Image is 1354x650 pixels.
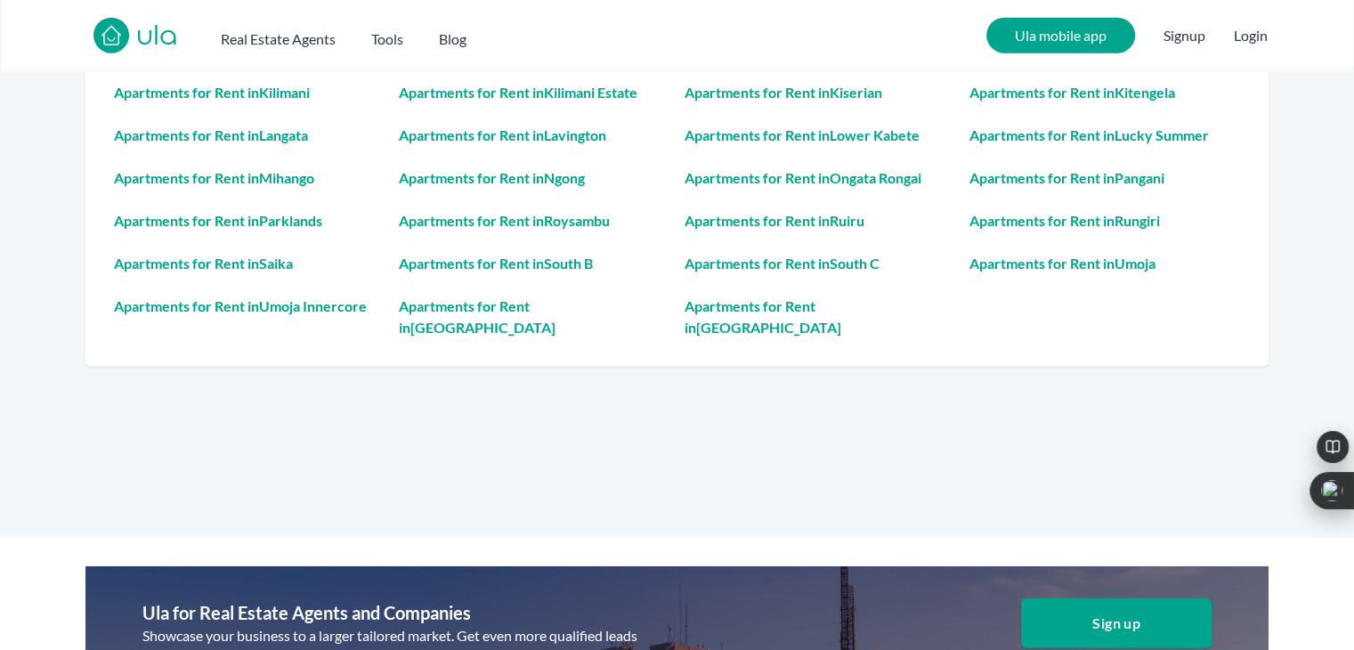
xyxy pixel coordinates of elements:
[969,167,1240,189] a: Apartments for Rent inPangani
[685,125,955,146] h4: Apartments for Rent in Lower Kabete
[969,210,1240,232] h4: Apartments for Rent in Rungiri
[685,210,955,232] h4: Apartments for Rent in Ruiru
[399,253,669,274] a: Apartments for Rent inSouth B
[114,296,385,338] a: Apartments for Rent inUmoja Innercore
[399,125,669,146] a: Apartments for Rent inLavington
[399,210,669,232] h4: Apartments for Rent in Roysambu
[136,21,178,53] a: ula
[685,296,955,338] a: Apartments for Rent in[GEOGRAPHIC_DATA]
[399,82,669,103] h4: Apartments for Rent in Kilimani Estate
[685,253,955,274] h4: Apartments for Rent in South C
[399,296,669,338] h4: Apartments for Rent in [GEOGRAPHIC_DATA]
[969,125,1240,146] a: Apartments for Rent inLucky Summer
[685,296,955,338] h4: Apartments for Rent in [GEOGRAPHIC_DATA]
[114,167,385,189] h4: Apartments for Rent in Mihango
[221,21,336,50] button: Real Estate Agents
[399,210,669,232] a: Apartments for Rent inRoysambu
[399,296,669,338] a: Apartments for Rent in[GEOGRAPHIC_DATA]
[142,600,637,625] h2: Ula for Real Estate Agents and Companies
[969,82,1240,103] a: Apartments for Rent inKitengela
[969,253,1240,274] h4: Apartments for Rent in Umoja
[399,82,669,103] a: Apartments for Rent inKilimani Estate
[371,28,403,50] h2: Tools
[969,82,1240,103] h4: Apartments for Rent in Kitengela
[969,253,1240,274] a: Apartments for Rent inUmoja
[685,210,955,232] a: Apartments for Rent inRuiru
[114,82,385,103] h4: Apartments for Rent in Kilimani
[114,253,385,274] h4: Apartments for Rent in Saika
[685,125,955,146] a: Apartments for Rent inLower Kabete
[1234,25,1268,46] button: Login
[114,82,385,103] a: Apartments for Rent inKilimani
[114,210,385,232] h4: Apartments for Rent in Parklands
[371,21,403,50] button: Tools
[399,125,669,146] h4: Apartments for Rent in Lavington
[221,28,336,50] h2: Real Estate Agents
[114,253,385,274] a: Apartments for Rent inSaika
[114,210,385,232] a: Apartments for Rent inParklands
[685,167,955,189] h4: Apartments for Rent in Ongata Rongai
[685,82,955,103] h4: Apartments for Rent in Kiserian
[685,82,955,103] a: Apartments for Rent inKiserian
[221,21,502,50] nav: Main
[114,125,385,146] h4: Apartments for Rent in Langata
[969,210,1240,232] a: Apartments for Rent inRungiri
[685,167,955,189] a: Apartments for Rent inOngata Rongai
[986,18,1135,53] a: Ula mobile app
[969,167,1240,189] h4: Apartments for Rent in Pangani
[114,125,385,146] a: Apartments for Rent inLangata
[114,296,385,317] h4: Apartments for Rent in Umoja Innercore
[1163,18,1205,53] span: Signup
[969,125,1240,146] h4: Apartments for Rent in Lucky Summer
[439,21,466,50] a: Blog
[399,167,669,189] a: Apartments for Rent inNgong
[114,167,385,189] a: Apartments for Rent inMihango
[399,167,669,189] h4: Apartments for Rent in Ngong
[439,28,466,50] h2: Blog
[399,253,669,274] h4: Apartments for Rent in South B
[1021,598,1212,648] button: Sign up
[685,253,955,274] a: Apartments for Rent inSouth C
[142,625,637,646] h3: Showcase your business to a larger tailored market. Get even more qualified leads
